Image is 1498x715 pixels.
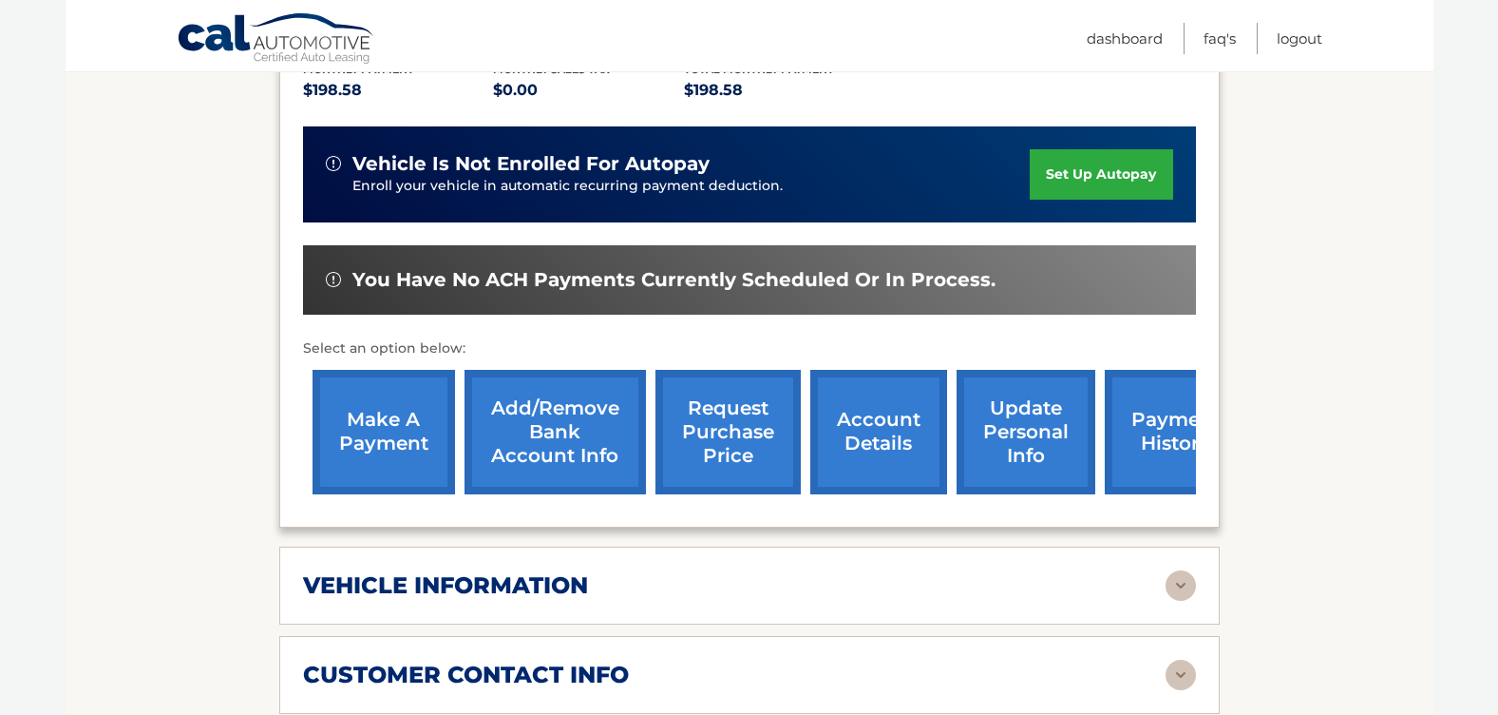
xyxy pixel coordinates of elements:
[352,176,1031,197] p: Enroll your vehicle in automatic recurring payment deduction.
[303,661,629,689] h2: customer contact info
[177,12,376,68] a: Cal Automotive
[810,370,947,494] a: account details
[1030,149,1172,200] a: set up autopay
[313,370,455,494] a: make a payment
[1204,23,1236,54] a: FAQ's
[326,156,341,171] img: alert-white.svg
[655,370,801,494] a: request purchase price
[1277,23,1322,54] a: Logout
[1105,370,1247,494] a: payment history
[326,272,341,287] img: alert-white.svg
[957,370,1095,494] a: update personal info
[1087,23,1163,54] a: Dashboard
[493,77,684,104] p: $0.00
[303,571,588,600] h2: vehicle information
[1166,660,1196,690] img: accordion-rest.svg
[684,77,875,104] p: $198.58
[352,268,996,292] span: You have no ACH payments currently scheduled or in process.
[352,152,710,176] span: vehicle is not enrolled for autopay
[1166,570,1196,601] img: accordion-rest.svg
[303,77,494,104] p: $198.58
[303,338,1196,360] p: Select an option below:
[465,370,646,494] a: Add/Remove bank account info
